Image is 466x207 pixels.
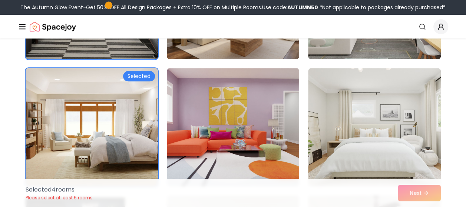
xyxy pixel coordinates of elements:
img: Room room-11 [167,68,299,186]
img: Room room-10 [22,65,161,189]
p: Selected 4 room s [26,185,93,194]
span: Use code: [262,4,318,11]
div: Selected [123,71,155,81]
b: AUTUMN50 [287,4,318,11]
a: Spacejoy [30,19,76,34]
p: Please select at least 5 rooms [26,195,93,201]
span: *Not applicable to packages already purchased* [318,4,446,11]
img: Room room-12 [308,68,440,186]
div: The Autumn Glow Event-Get 50% OFF All Design Packages + Extra 10% OFF on Multiple Rooms. [20,4,446,11]
nav: Global [18,15,448,38]
img: Spacejoy Logo [30,19,76,34]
